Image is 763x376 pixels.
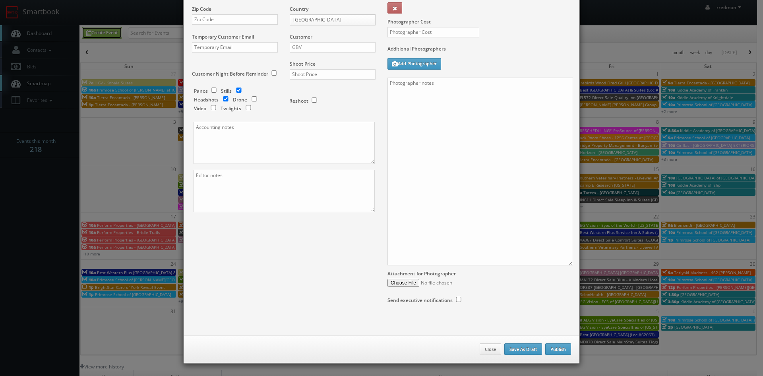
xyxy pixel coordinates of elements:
[194,105,206,112] label: Video
[194,88,208,94] label: Panos
[293,15,365,25] span: [GEOGRAPHIC_DATA]
[192,70,268,77] label: Customer Night Before Reminder
[221,88,232,94] label: Stills
[545,343,571,355] button: Publish
[233,96,247,103] label: Drone
[381,18,577,25] label: Photographer Cost
[290,69,376,80] input: Shoot Price
[387,27,479,37] input: Photographer Cost
[192,6,211,12] label: Zip Code
[387,58,441,70] button: Add Photographer
[221,105,241,112] label: Twilights
[504,343,542,355] button: Save As Draft
[290,14,376,25] a: [GEOGRAPHIC_DATA]
[192,33,254,40] label: Temporary Customer Email
[387,270,456,277] label: Attachment for Photographer
[290,60,316,67] label: Shoot Price
[480,343,501,355] button: Close
[290,33,312,40] label: Customer
[290,6,308,12] label: Country
[289,97,308,104] label: Reshoot
[387,45,571,56] label: Additional Photographers
[192,14,278,25] input: Zip Code
[192,42,278,53] input: Temporary Email
[290,42,376,53] input: Select a customer
[194,96,219,103] label: Headshots
[387,297,453,304] label: Send executive notifications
